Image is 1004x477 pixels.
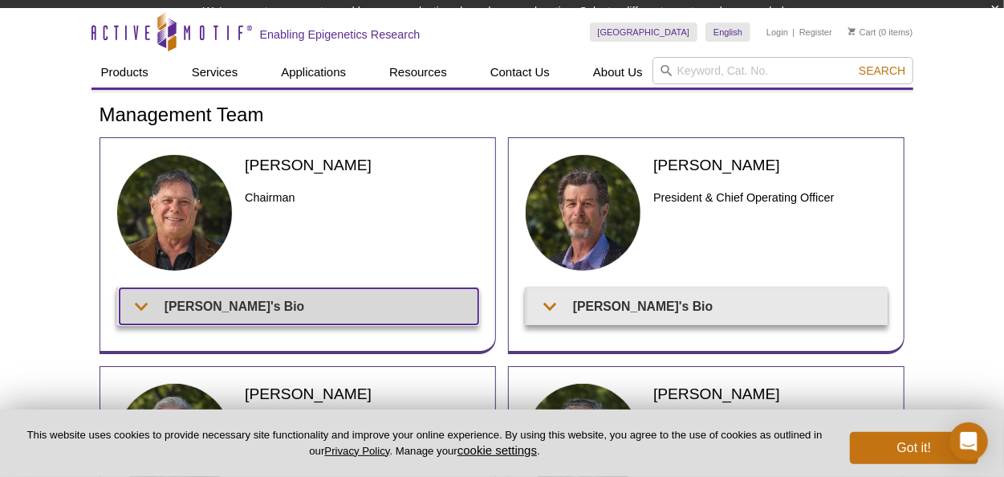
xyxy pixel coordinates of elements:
img: Joe Fernandez headshot [116,154,234,271]
button: cookie settings [457,443,537,457]
a: [GEOGRAPHIC_DATA] [590,22,698,42]
summary: [PERSON_NAME]'s Bio [120,288,478,324]
h2: [PERSON_NAME] [245,383,478,405]
h2: [PERSON_NAME] [245,154,478,176]
h2: [PERSON_NAME] [653,383,887,405]
span: Search [859,64,905,77]
a: Login [766,26,788,38]
h3: President & Chief Operating Officer [653,188,887,207]
summary: [PERSON_NAME]'s Bio [528,288,887,324]
button: Search [854,63,910,78]
button: Got it! [850,432,978,464]
p: This website uses cookies to provide necessary site functionality and improve your online experie... [26,428,823,459]
a: Applications [271,57,356,88]
a: Cart [848,26,876,38]
a: Contact Us [481,57,559,88]
h1: Management Team [100,104,905,128]
a: Register [799,26,832,38]
a: English [705,22,750,42]
a: Products [91,57,158,88]
h2: Enabling Epigenetics Research [260,27,421,42]
div: Open Intercom Messenger [949,422,988,461]
li: (0 items) [848,22,913,42]
input: Keyword, Cat. No. [652,57,913,84]
a: Services [182,57,248,88]
img: Ted DeFrank headshot [525,154,642,271]
a: About Us [583,57,652,88]
h2: [PERSON_NAME] [653,154,887,176]
li: | [793,22,795,42]
h3: Chairman [245,188,478,207]
a: Resources [380,57,457,88]
img: Your Cart [848,27,856,35]
a: Privacy Policy [324,445,389,457]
